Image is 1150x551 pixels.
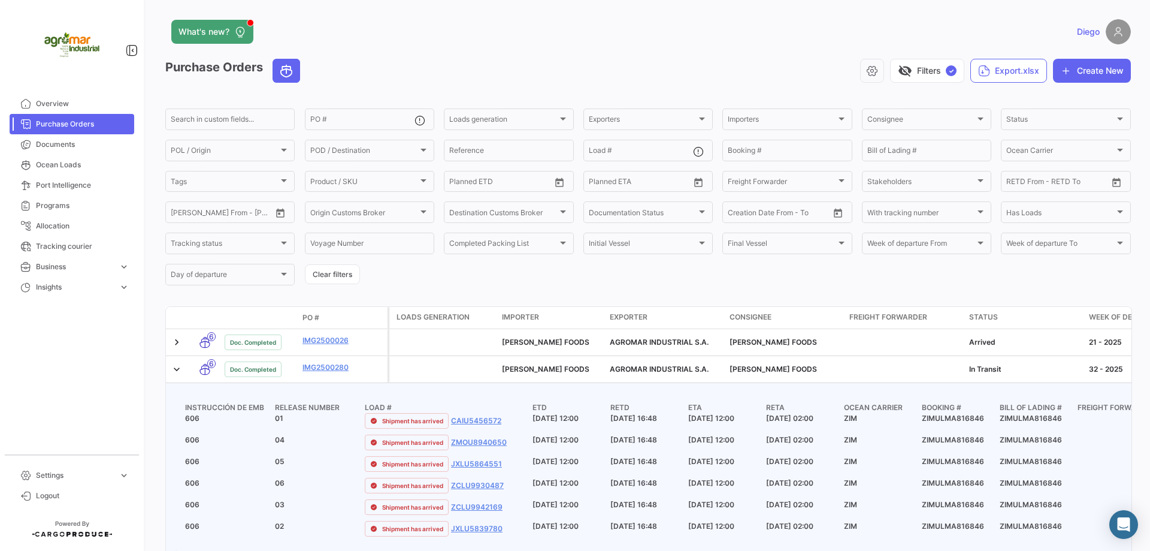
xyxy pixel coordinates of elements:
button: Export.xlsx [970,59,1047,83]
span: visibility_off [898,64,912,78]
a: ZCLU9942169 [451,502,503,513]
a: ZMOU8940650 [451,437,507,448]
span: ZIMULMA816846 [922,435,984,444]
span: Insights [36,282,114,293]
span: ZIMULMA816846 [922,478,984,487]
span: 02 [275,522,284,531]
span: [DATE] 16:48 [610,457,657,466]
h4: ETD [532,402,610,413]
span: Diego [1077,26,1100,38]
span: [DATE] 12:00 [532,522,579,531]
span: [DATE] 12:00 [688,414,734,423]
span: Shipment has arrived [382,502,443,512]
span: Consignee [867,117,975,125]
span: ZIMULMA816846 [922,500,984,509]
span: [DATE] 02:00 [766,500,813,509]
span: [DATE] 12:00 [688,522,734,531]
span: ZIMULMA816846 [1000,414,1062,423]
span: Documentation Status [589,210,697,218]
input: From [449,179,466,188]
span: Purchase Orders [36,119,129,130]
span: [DATE] 02:00 [766,457,813,466]
a: Tracking courier [10,236,134,257]
a: Programs [10,195,134,216]
span: [DATE] 16:48 [610,435,657,444]
span: [DATE] 12:00 [532,478,579,487]
span: 06 [275,478,285,487]
span: ZIM [844,500,857,509]
span: Tags [171,179,279,188]
span: Importer [502,312,539,323]
h4: Booking # [922,402,1000,413]
span: ZIM [844,414,857,423]
input: From [728,210,745,218]
a: CAIU5456572 [451,415,501,426]
span: ZIMULMA816846 [1000,500,1062,509]
span: 01 [275,414,283,423]
a: JXLU5864551 [451,459,502,469]
span: 6 [207,332,216,341]
span: GAN SHMUEL FOODS [730,338,817,347]
span: expand_more [119,282,129,293]
span: ZIM [844,457,857,466]
span: ZIMULMA816846 [922,414,984,423]
span: Stakeholders [867,179,975,188]
span: ZIMULMA816846 [1000,457,1062,466]
span: Business [36,261,114,272]
span: [DATE] 12:00 [532,457,579,466]
datatable-header-cell: Exporter [605,307,725,329]
span: Freight Forwarder [728,179,836,188]
h4: Bill of Lading # [1000,402,1078,413]
span: [DATE] 12:00 [688,435,734,444]
h4: Release Number [275,402,365,413]
button: Open calendar [829,204,847,222]
a: Port Intelligence [10,175,134,195]
span: [DATE] 16:48 [610,500,657,509]
button: What's new? [171,20,253,44]
span: AGROMAR INDUSTRIAL S.A. [610,338,709,347]
a: Overview [10,94,134,114]
span: [DATE] 12:00 [688,478,734,487]
a: Expand/Collapse Row [171,363,183,375]
span: Loads generation [449,117,557,125]
span: 05 [275,457,285,466]
span: [DATE] 02:00 [766,414,813,423]
span: ZIM [844,522,857,531]
span: GAN SHMUEL FOODS [502,365,589,374]
span: [DATE] 16:48 [610,522,657,531]
span: ZIMULMA816846 [922,457,984,466]
span: AGROMAR INDUSTRIAL S.A. [610,365,709,374]
span: POL / Origin [171,148,279,156]
span: Consignee [730,312,771,323]
span: Port Intelligence [36,180,129,191]
img: agromar.jpg [42,14,102,74]
span: ZIMULMA816846 [1000,522,1062,531]
span: 606 [185,435,199,444]
span: Freight Forwarder [849,312,927,323]
span: Initial Vessel [589,241,697,249]
span: Tracking status [171,241,279,249]
h4: RETD [610,402,688,413]
datatable-header-cell: Loads generation [389,307,497,329]
a: IMG2500026 [302,335,383,346]
span: Destination Customs Broker [449,210,557,218]
button: Open calendar [689,173,707,191]
button: Open calendar [1107,173,1125,191]
span: 606 [185,478,199,487]
span: [DATE] 16:48 [610,478,657,487]
img: placeholder-user.png [1106,19,1131,44]
span: Doc. Completed [230,365,276,374]
span: Programs [36,200,129,211]
span: PO # [302,312,319,323]
span: Overview [36,98,129,109]
datatable-header-cell: Importer [497,307,605,329]
span: expand_more [119,470,129,481]
span: Ocean Loads [36,159,129,170]
span: [DATE] 02:00 [766,435,813,444]
span: Shipment has arrived [382,481,443,490]
span: 606 [185,522,199,531]
span: Completed Packing List [449,241,557,249]
span: 04 [275,435,285,444]
span: [DATE] 12:00 [532,414,579,423]
span: [DATE] 12:00 [688,500,734,509]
